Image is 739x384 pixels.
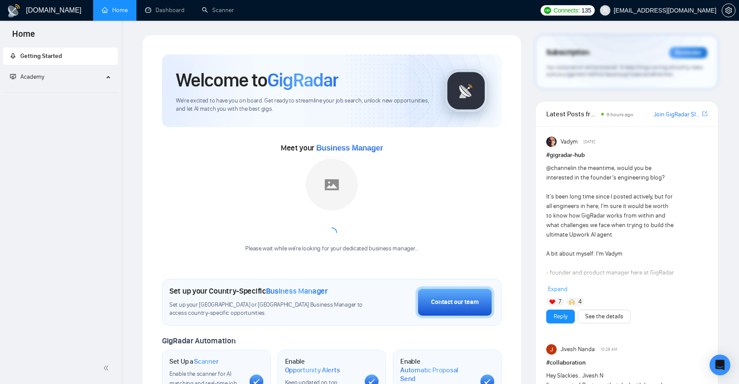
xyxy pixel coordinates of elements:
[415,286,494,318] button: Contact our team
[585,312,623,321] a: See the details
[702,110,707,117] span: export
[546,45,589,60] span: Subscription
[546,344,557,355] img: Jivesh Nanda
[285,357,358,374] h1: Enable
[581,6,591,15] span: 135
[145,6,185,14] a: dashboardDashboard
[20,73,44,80] span: Academy
[176,68,338,92] h1: Welcome to
[546,150,707,160] h1: # gigradar-hub
[316,144,383,152] span: Business Manager
[546,64,702,78] span: Your subscription will be renewed. To keep things running smoothly, make sure your payment method...
[722,3,736,17] button: setting
[400,366,473,383] span: Automatic Proposal Send
[444,69,488,112] img: gigradar-logo.png
[266,286,328,296] span: Business Manager
[102,6,128,14] a: homeHome
[722,7,736,14] a: setting
[3,89,118,95] li: Academy Homepage
[554,312,567,321] a: Reply
[285,366,340,374] span: Opportunity Alerts
[578,298,582,306] span: 4
[546,137,557,147] img: Vadym
[162,336,235,346] span: GigRadar Automation
[281,143,383,153] span: Meet your
[569,299,575,305] img: 🙌
[558,298,561,306] span: 7
[546,164,572,172] span: @channel
[169,357,218,366] h1: Set Up a
[554,6,580,15] span: Connects:
[10,73,44,80] span: Academy
[306,159,358,211] img: placeholder.png
[546,358,707,368] h1: # collaboration
[669,47,707,58] div: Reminder
[240,245,423,253] div: Please wait while we're looking for your dedicated business manager...
[10,74,16,80] span: fund-projection-screen
[3,48,118,65] li: Getting Started
[561,345,595,354] span: Jivesh Nanda
[20,52,62,60] span: Getting Started
[546,109,599,119] span: Latest Posts from the GigRadar Community
[546,310,575,323] button: Reply
[722,7,735,14] span: setting
[606,112,633,118] span: 9 hours ago
[431,298,479,307] div: Contact our team
[578,310,631,323] button: See the details
[202,6,234,14] a: searchScanner
[600,346,617,353] span: 10:28 AM
[702,110,707,118] a: export
[169,301,364,317] span: Set up your [GEOGRAPHIC_DATA] or [GEOGRAPHIC_DATA] Business Manager to access country-specific op...
[10,53,16,59] span: rocket
[103,364,112,372] span: double-left
[654,110,700,119] a: Join GigRadar Slack Community
[169,286,328,296] h1: Set up your Country-Specific
[710,355,730,375] div: Open Intercom Messenger
[583,138,595,146] span: [DATE]
[7,4,21,18] img: logo
[544,7,551,14] img: upwork-logo.png
[176,97,431,113] span: We're excited to have you on board. Get ready to streamline your job search, unlock new opportuni...
[325,226,339,240] span: loading
[5,28,42,46] span: Home
[267,68,338,92] span: GigRadar
[549,299,555,305] img: ❤️
[400,357,473,383] h1: Enable
[561,137,578,147] span: Vadym
[602,7,608,13] span: user
[548,285,567,293] span: Expand
[194,357,218,366] span: Scanner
